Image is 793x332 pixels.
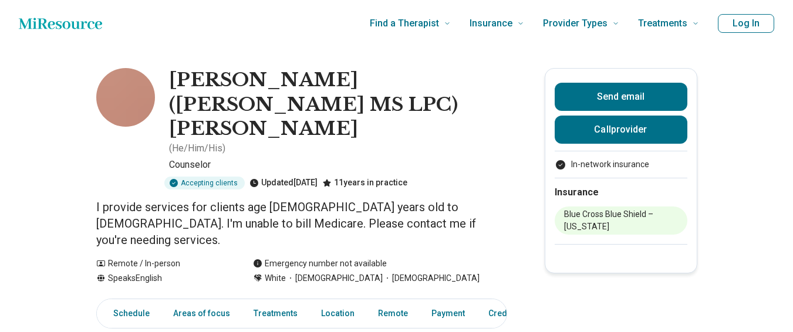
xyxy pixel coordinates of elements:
p: I provide services for clients age [DEMOGRAPHIC_DATA] years old to [DEMOGRAPHIC_DATA]. I'm unable... [96,199,507,248]
div: 11 years in practice [322,177,407,189]
button: Callprovider [555,116,687,144]
a: Treatments [247,301,305,326]
a: Schedule [99,301,157,326]
div: Accepting clients [164,177,245,189]
button: Log In [718,14,774,33]
a: Location [314,301,362,326]
img: Jess Simpson, Counselor [96,68,155,127]
li: In-network insurance [555,158,687,171]
span: Provider Types [543,15,608,32]
a: Remote [371,301,415,326]
span: Find a Therapist [370,15,439,32]
a: Home page [19,12,102,35]
h2: Insurance [555,185,687,199]
span: Treatments [638,15,687,32]
button: Send email [555,83,687,111]
a: Payment [424,301,472,326]
p: Counselor [169,158,507,172]
div: Speaks English [96,272,230,284]
div: Remote / In-person [96,258,230,270]
span: Insurance [470,15,512,32]
ul: Payment options [555,158,687,171]
p: ( He/Him/His ) [169,141,225,155]
a: Credentials [481,301,547,326]
div: Updated [DATE] [249,177,318,189]
h1: [PERSON_NAME] ([PERSON_NAME] MS LPC) [PERSON_NAME] [169,68,507,141]
span: [DEMOGRAPHIC_DATA] [286,272,383,284]
span: [DEMOGRAPHIC_DATA] [383,272,480,284]
span: White [265,272,286,284]
div: Emergency number not available [253,258,387,270]
li: Blue Cross Blue Shield – [US_STATE] [555,206,687,235]
a: Areas of focus [166,301,237,326]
